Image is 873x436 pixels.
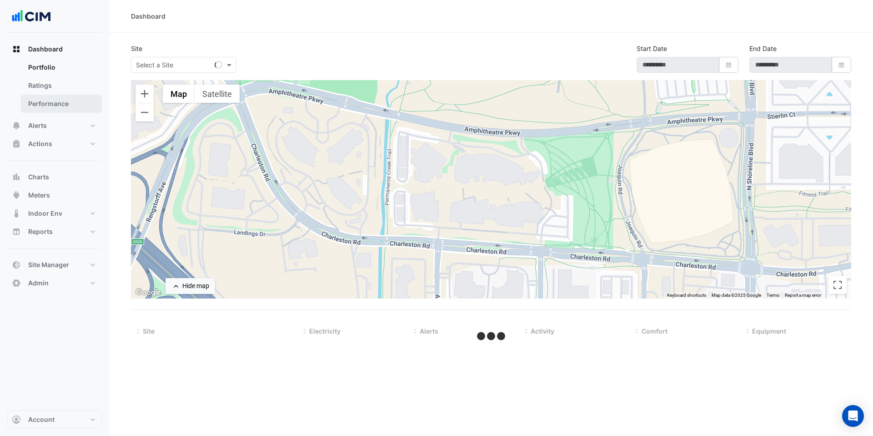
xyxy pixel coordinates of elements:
div: Dashboard [131,11,166,21]
a: Terms (opens in new tab) [767,293,779,298]
span: Equipment [752,327,786,335]
div: Hide map [182,281,209,291]
span: Site Manager [28,260,69,269]
a: Portfolio [21,58,102,76]
app-icon: Meters [12,191,21,200]
app-icon: Alerts [12,121,21,130]
button: Meters [7,186,102,204]
button: Admin [7,274,102,292]
button: Charts [7,168,102,186]
app-icon: Site Manager [12,260,21,269]
button: Show satellite imagery [195,85,240,103]
app-icon: Reports [12,227,21,236]
button: Site Manager [7,256,102,274]
span: Actions [28,139,52,148]
button: Actions [7,135,102,153]
div: Open Intercom Messenger [842,405,864,427]
button: Indoor Env [7,204,102,223]
button: Toggle fullscreen view [828,276,847,294]
span: Map data ©2025 Google [712,293,761,298]
button: Show street map [163,85,195,103]
button: Keyboard shortcuts [667,292,706,299]
app-icon: Indoor Env [12,209,21,218]
a: Performance [21,95,102,113]
span: Reports [28,227,53,236]
span: Comfort [642,327,667,335]
span: Charts [28,172,49,182]
button: Zoom in [135,85,154,103]
img: Company Logo [11,7,52,25]
span: Meters [28,191,50,200]
div: Dashboard [7,58,102,117]
a: Open this area in Google Maps (opens a new window) [133,287,163,299]
app-icon: Admin [12,279,21,288]
button: Zoom out [135,103,154,122]
span: Account [28,415,55,424]
app-icon: Actions [12,139,21,148]
button: Account [7,411,102,429]
a: Ratings [21,76,102,95]
label: Site [131,44,142,53]
img: Google [133,287,163,299]
label: End Date [749,44,777,53]
span: Site [143,327,155,335]
button: Hide map [166,278,215,294]
a: Report a map error [785,293,821,298]
label: Start Date [637,44,667,53]
app-icon: Dashboard [12,45,21,54]
span: Activity [531,327,554,335]
button: Reports [7,223,102,241]
span: Indoor Env [28,209,62,218]
span: Dashboard [28,45,63,54]
button: Alerts [7,117,102,135]
span: Electricity [309,327,341,335]
span: Admin [28,279,49,288]
button: Dashboard [7,40,102,58]
span: Alerts [28,121,47,130]
span: Alerts [420,327,438,335]
app-icon: Charts [12,172,21,182]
